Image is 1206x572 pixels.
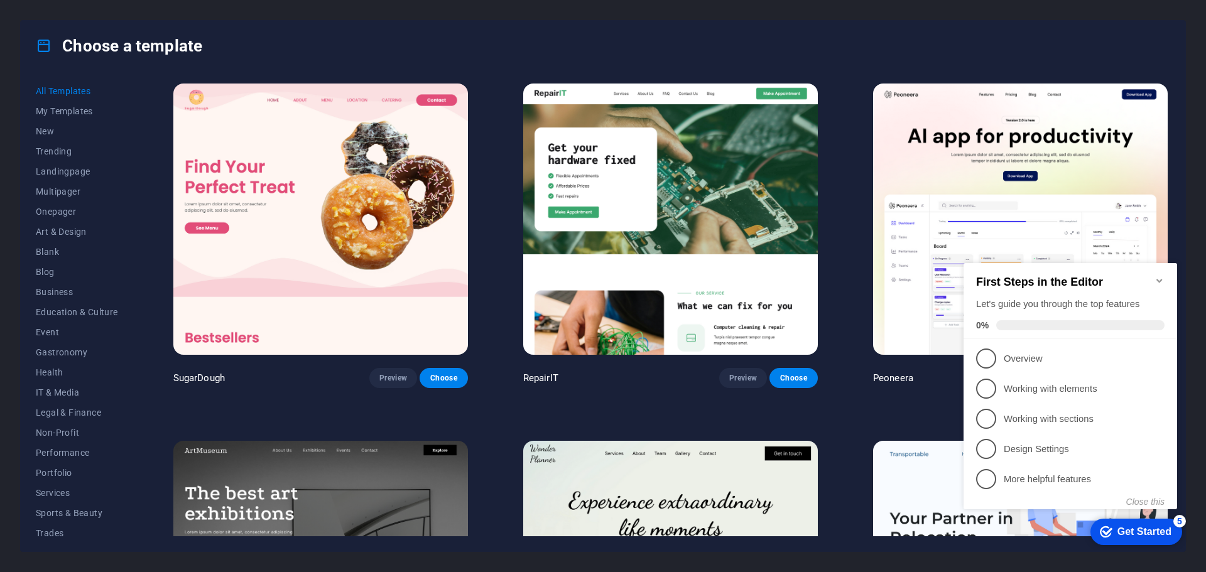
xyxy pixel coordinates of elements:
[5,99,219,129] li: Overview
[719,368,767,388] button: Preview
[168,252,206,262] button: Close this
[5,189,219,219] li: Design Settings
[430,373,457,383] span: Choose
[36,503,118,523] button: Sports & Beauty
[5,219,219,249] li: More helpful features
[36,322,118,342] button: Event
[36,282,118,302] button: Business
[36,267,118,277] span: Blog
[36,207,118,217] span: Onepager
[36,468,118,478] span: Portfolio
[159,281,213,293] div: Get Started
[18,31,206,44] h2: First Steps in the Editor
[196,31,206,41] div: Minimize checklist
[523,84,818,355] img: RepairIT
[36,146,118,156] span: Trending
[45,138,196,151] p: Working with elements
[36,86,118,96] span: All Templates
[45,198,196,211] p: Design Settings
[132,274,224,300] div: Get Started 5 items remaining, 0% complete
[173,372,225,384] p: SugarDough
[36,327,118,337] span: Event
[36,121,118,141] button: New
[36,287,118,297] span: Business
[36,387,118,397] span: IT & Media
[780,373,807,383] span: Choose
[36,382,118,402] button: IT & Media
[36,367,118,377] span: Health
[36,222,118,242] button: Art & Design
[369,368,417,388] button: Preview
[36,302,118,322] button: Education & Culture
[36,126,118,136] span: New
[36,247,118,257] span: Blank
[36,463,118,483] button: Portfolio
[36,141,118,161] button: Trending
[769,368,817,388] button: Choose
[36,106,118,116] span: My Templates
[36,186,118,197] span: Multipager
[36,347,118,357] span: Gastronomy
[36,262,118,282] button: Blog
[36,161,118,181] button: Landingpage
[215,270,227,283] div: 5
[36,36,202,56] h4: Choose a template
[5,159,219,189] li: Working with sections
[729,373,757,383] span: Preview
[36,166,118,176] span: Landingpage
[18,75,38,85] span: 0%
[36,483,118,503] button: Services
[36,202,118,222] button: Onepager
[45,228,196,241] p: More helpful features
[18,53,206,66] div: Let's guide you through the top features
[36,307,118,317] span: Education & Culture
[36,101,118,121] button: My Templates
[36,407,118,418] span: Legal & Finance
[36,443,118,463] button: Performance
[36,342,118,362] button: Gastronomy
[36,428,118,438] span: Non-Profit
[45,107,196,121] p: Overview
[873,372,913,384] p: Peoneera
[36,508,118,518] span: Sports & Beauty
[36,242,118,262] button: Blank
[36,362,118,382] button: Health
[36,448,118,458] span: Performance
[36,181,118,202] button: Multipager
[36,488,118,498] span: Services
[36,528,118,538] span: Trades
[5,129,219,159] li: Working with elements
[873,84,1168,355] img: Peoneera
[36,402,118,423] button: Legal & Finance
[523,372,558,384] p: RepairIT
[420,368,467,388] button: Choose
[36,81,118,101] button: All Templates
[36,523,118,543] button: Trades
[173,84,468,355] img: SugarDough
[36,423,118,443] button: Non-Profit
[379,373,407,383] span: Preview
[36,227,118,237] span: Art & Design
[45,168,196,181] p: Working with sections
